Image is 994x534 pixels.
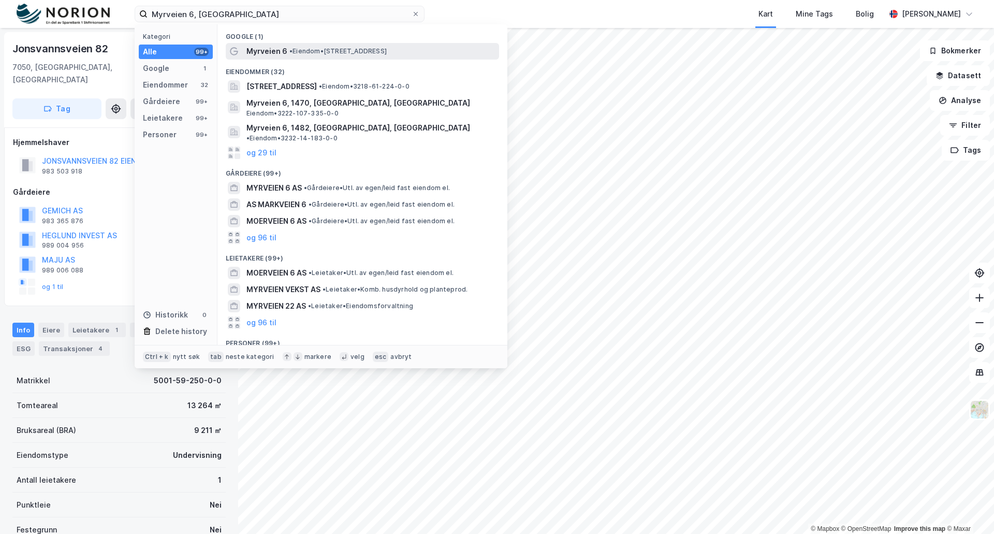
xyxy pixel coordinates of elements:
[173,353,200,361] div: nytt søk
[13,136,225,149] div: Hjemmelshaver
[143,112,183,124] div: Leietakere
[796,8,833,20] div: Mine Tags
[289,47,387,55] span: Eiendom • [STREET_ADDRESS]
[246,109,339,118] span: Eiendom • 3222-107-335-0-0
[42,167,82,176] div: 983 503 918
[217,331,507,350] div: Personer (99+)
[130,323,181,337] div: Datasett
[42,266,83,275] div: 989 006 088
[208,352,224,362] div: tab
[289,47,293,55] span: •
[200,81,209,89] div: 32
[68,323,126,337] div: Leietakere
[246,134,250,142] span: •
[12,323,34,337] div: Info
[841,525,891,532] a: OpenStreetMap
[246,316,276,329] button: og 96 til
[246,283,320,296] span: MYRVEIEN VEKST AS
[194,97,209,106] div: 99+
[17,399,58,412] div: Tomteareal
[143,95,180,108] div: Gårdeiere
[17,424,76,437] div: Bruksareal (BRA)
[187,399,222,412] div: 13 264 ㎡
[38,323,64,337] div: Eiere
[143,309,188,321] div: Historikk
[811,525,839,532] a: Mapbox
[200,311,209,319] div: 0
[173,449,222,461] div: Undervisning
[894,525,945,532] a: Improve this map
[246,45,287,57] span: Myrveien 6
[12,98,101,119] button: Tag
[246,300,306,312] span: MYRVEIEN 22 AS
[200,64,209,73] div: 1
[246,215,306,227] span: MOERVEIEN 6 AS
[154,374,222,387] div: 5001-59-250-0-0
[308,302,413,310] span: Leietaker • Eiendomsforvaltning
[350,353,364,361] div: velg
[309,200,312,208] span: •
[217,246,507,265] div: Leietakere (99+)
[246,134,338,142] span: Eiendom • 3232-14-183-0-0
[12,61,145,86] div: 7050, [GEOGRAPHIC_DATA], [GEOGRAPHIC_DATA]
[17,474,76,486] div: Antall leietakere
[143,46,157,58] div: Alle
[920,40,990,61] button: Bokmerker
[194,114,209,122] div: 99+
[246,267,306,279] span: MOERVEIEN 6 AS
[42,241,84,250] div: 989 004 956
[111,325,122,335] div: 1
[902,8,961,20] div: [PERSON_NAME]
[856,8,874,20] div: Bolig
[17,449,68,461] div: Eiendomstype
[304,353,331,361] div: markere
[42,217,83,225] div: 983 365 876
[12,341,35,356] div: ESG
[217,24,507,43] div: Google (1)
[309,269,454,277] span: Leietaker • Utl. av egen/leid fast eiendom el.
[217,161,507,180] div: Gårdeiere (99+)
[143,128,177,141] div: Personer
[304,184,450,192] span: Gårdeiere • Utl. av egen/leid fast eiendom el.
[143,33,213,40] div: Kategori
[304,184,307,192] span: •
[246,97,495,109] span: Myrveien 6, 1470, [GEOGRAPHIC_DATA], [GEOGRAPHIC_DATA]
[148,6,412,22] input: Søk på adresse, matrikkel, gårdeiere, leietakere eller personer
[17,4,110,25] img: norion-logo.80e7a08dc31c2e691866.png
[95,343,106,354] div: 4
[194,424,222,437] div: 9 211 ㎡
[194,131,209,139] div: 99+
[210,499,222,511] div: Nei
[143,62,169,75] div: Google
[155,325,207,338] div: Delete history
[17,374,50,387] div: Matrikkel
[758,8,773,20] div: Kart
[246,147,276,159] button: og 29 til
[13,186,225,198] div: Gårdeiere
[12,40,110,57] div: Jonsvannsveien 82
[309,217,312,225] span: •
[17,499,51,511] div: Punktleie
[39,341,110,356] div: Transaksjoner
[309,217,455,225] span: Gårdeiere • Utl. av egen/leid fast eiendom el.
[246,232,276,244] button: og 96 til
[970,400,989,420] img: Z
[246,182,302,194] span: MYRVEIEN 6 AS
[143,79,188,91] div: Eiendommer
[323,285,467,294] span: Leietaker • Komb. husdyrhold og planteprod.
[194,48,209,56] div: 99+
[309,269,312,277] span: •
[218,474,222,486] div: 1
[246,198,306,211] span: AS MARKVEIEN 6
[323,285,326,293] span: •
[373,352,389,362] div: esc
[226,353,274,361] div: neste kategori
[942,140,990,161] button: Tags
[940,115,990,136] button: Filter
[930,90,990,111] button: Analyse
[308,302,311,310] span: •
[942,484,994,534] iframe: Chat Widget
[246,80,317,93] span: [STREET_ADDRESS]
[390,353,412,361] div: avbryt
